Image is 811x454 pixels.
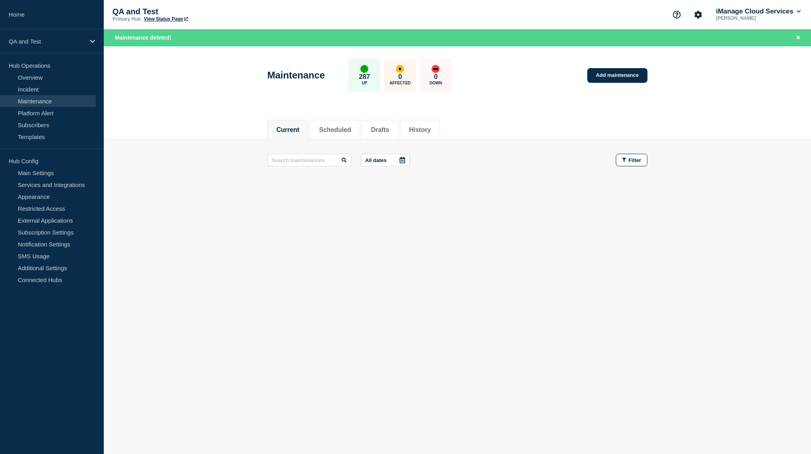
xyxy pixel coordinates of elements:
p: [PERSON_NAME] [714,15,797,21]
div: affected [396,65,404,73]
p: Primary Hub [112,16,141,22]
button: iManage Cloud Services [714,8,802,15]
button: Drafts [371,126,389,134]
p: Down [430,81,442,85]
button: Filter [616,154,647,166]
button: Support [668,6,685,23]
span: Filter [628,157,641,163]
div: up [360,65,368,73]
p: 0 [434,73,438,81]
h1: Maintenance [267,70,325,81]
input: Search maintenances [267,154,351,166]
a: View Status Page [144,16,188,22]
button: Close banner [793,33,803,42]
p: 287 [359,73,370,81]
p: 0 [398,73,402,81]
button: All dates [361,154,410,166]
p: Up [362,81,367,85]
p: QA and Test [9,38,85,45]
p: Affected [390,81,411,85]
div: down [432,65,440,73]
button: Account settings [690,6,706,23]
button: History [409,126,431,134]
span: Maintenance deleted! [115,34,171,41]
a: Add maintenance [587,68,647,83]
button: Scheduled [319,126,351,134]
button: Current [276,126,299,134]
p: QA and Test [112,7,271,16]
p: All dates [365,157,386,163]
